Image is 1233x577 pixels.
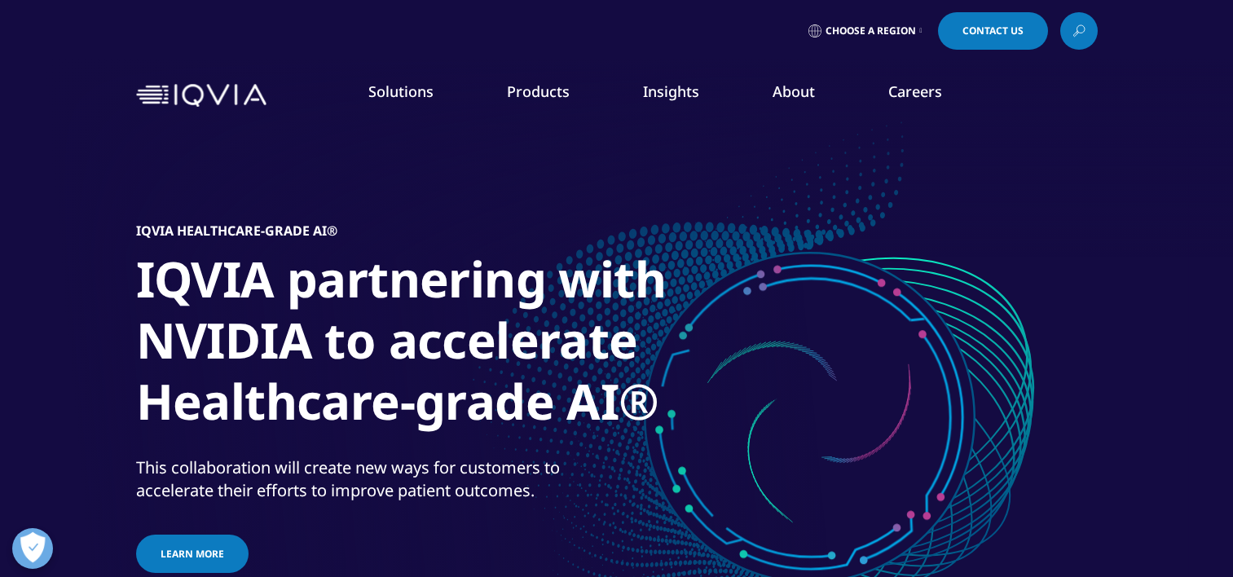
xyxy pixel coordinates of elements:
[962,26,1024,36] span: Contact Us
[938,12,1048,50] a: Contact Us
[368,81,434,101] a: Solutions
[507,81,570,101] a: Products
[773,81,815,101] a: About
[888,81,942,101] a: Careers
[136,249,747,442] h1: IQVIA partnering with NVIDIA to accelerate Healthcare-grade AI®
[161,547,224,561] span: Learn more
[136,222,337,239] h5: IQVIA Healthcare-grade AI®
[643,81,699,101] a: Insights
[136,535,249,573] a: Learn more
[136,456,613,502] div: This collaboration will create new ways for customers to accelerate their efforts to improve pati...
[136,84,266,108] img: IQVIA Healthcare Information Technology and Pharma Clinical Research Company
[273,57,1098,134] nav: Primary
[826,24,916,37] span: Choose a Region
[12,528,53,569] button: Open Preferences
